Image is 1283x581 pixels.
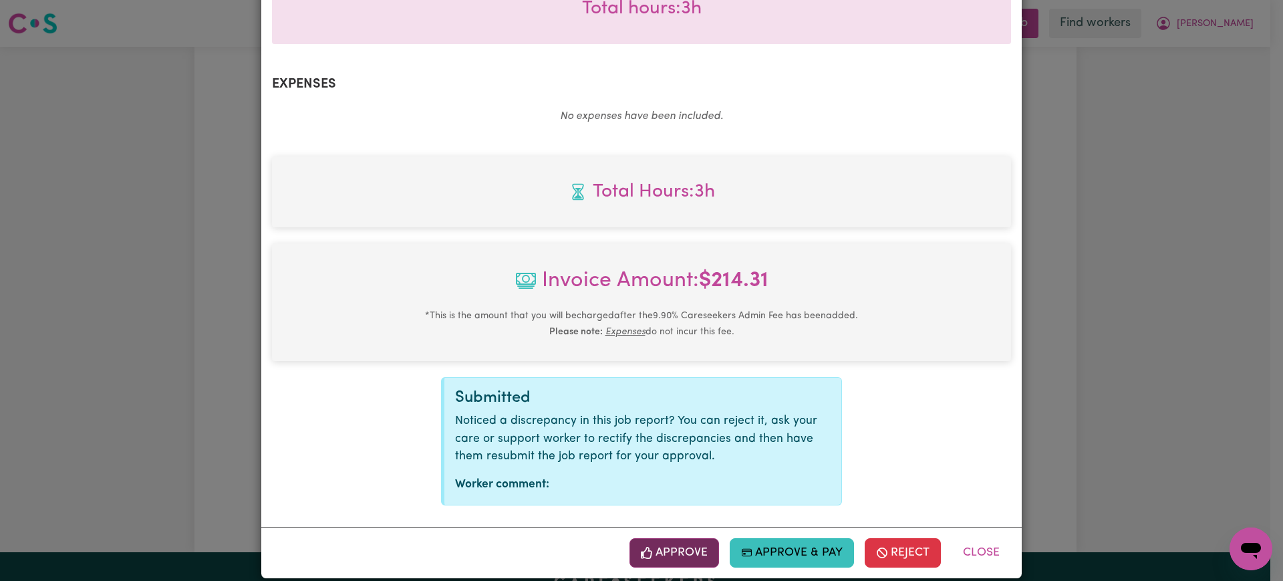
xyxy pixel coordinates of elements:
strong: Worker comment: [455,479,549,490]
iframe: Button to launch messaging window [1230,528,1272,570]
em: No expenses have been included. [560,111,723,122]
u: Expenses [605,327,646,337]
button: Approve & Pay [730,538,855,568]
small: This is the amount that you will be charged after the 9.90 % Careseekers Admin Fee has been added... [425,311,858,337]
span: Submitted [455,390,531,406]
button: Approve [629,538,719,568]
span: Invoice Amount: [283,265,1000,308]
b: Please note: [549,327,603,337]
button: Close [952,538,1011,568]
b: $ 214.31 [699,270,768,292]
span: Total hours worked: 3 hours [283,178,1000,206]
h2: Expenses [272,76,1011,92]
button: Reject [865,538,941,568]
p: Noticed a discrepancy in this job report? You can reject it, ask your care or support worker to r... [455,413,831,465]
